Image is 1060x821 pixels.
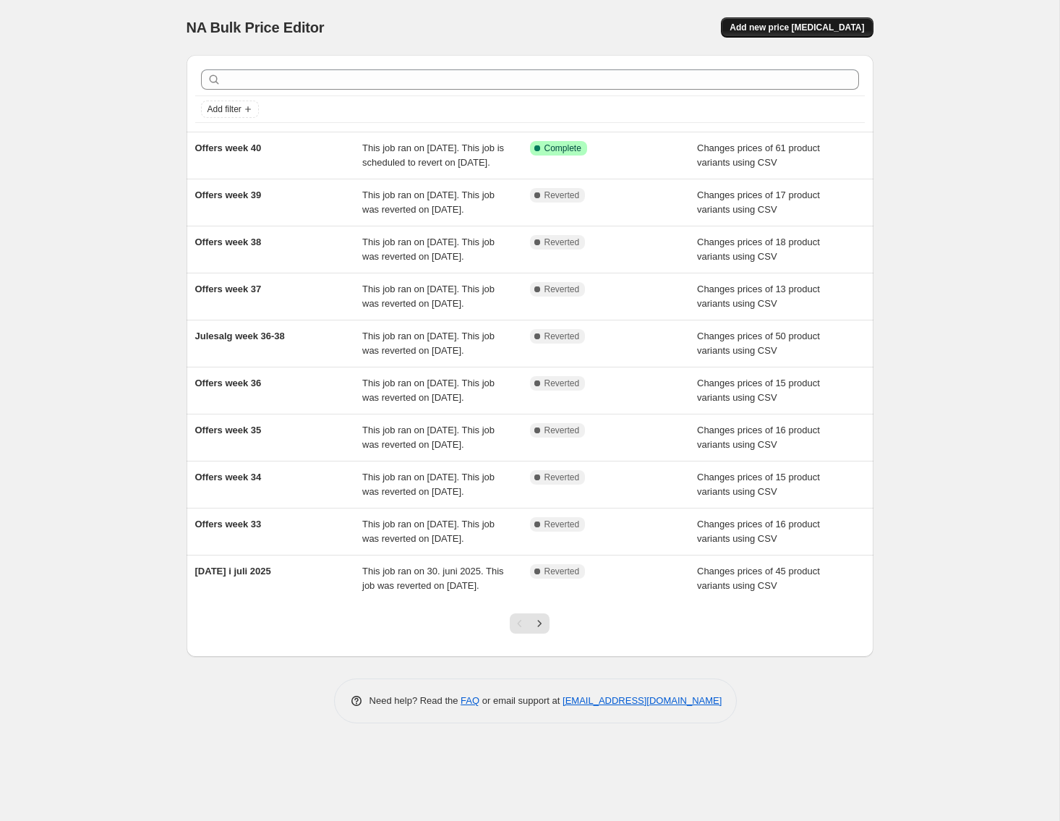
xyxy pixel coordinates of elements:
[195,566,271,577] span: [DATE] i juli 2025
[544,378,580,389] span: Reverted
[529,613,550,634] button: Next
[201,101,259,118] button: Add filter
[697,237,820,262] span: Changes prices of 18 product variants using CSV
[697,284,820,309] span: Changes prices of 13 product variants using CSV
[195,472,262,482] span: Offers week 34
[208,103,242,115] span: Add filter
[362,142,504,168] span: This job ran on [DATE]. This job is scheduled to revert on [DATE].
[697,472,820,497] span: Changes prices of 15 product variants using CSV
[697,566,820,591] span: Changes prices of 45 product variants using CSV
[544,190,580,201] span: Reverted
[697,190,820,215] span: Changes prices of 17 product variants using CSV
[544,142,581,154] span: Complete
[697,425,820,450] span: Changes prices of 16 product variants using CSV
[369,695,461,706] span: Need help? Read the
[195,378,262,388] span: Offers week 36
[362,472,495,497] span: This job ran on [DATE]. This job was reverted on [DATE].
[362,284,495,309] span: This job ran on [DATE]. This job was reverted on [DATE].
[544,519,580,530] span: Reverted
[195,284,262,294] span: Offers week 37
[544,284,580,295] span: Reverted
[362,237,495,262] span: This job ran on [DATE]. This job was reverted on [DATE].
[195,237,262,247] span: Offers week 38
[362,190,495,215] span: This job ran on [DATE]. This job was reverted on [DATE].
[510,613,550,634] nav: Pagination
[563,695,722,706] a: [EMAIL_ADDRESS][DOMAIN_NAME]
[697,142,820,168] span: Changes prices of 61 product variants using CSV
[544,331,580,342] span: Reverted
[195,142,262,153] span: Offers week 40
[730,22,864,33] span: Add new price [MEDICAL_DATA]
[479,695,563,706] span: or email support at
[362,331,495,356] span: This job ran on [DATE]. This job was reverted on [DATE].
[362,519,495,544] span: This job ran on [DATE]. This job was reverted on [DATE].
[697,378,820,403] span: Changes prices of 15 product variants using CSV
[195,425,262,435] span: Offers week 35
[721,17,873,38] button: Add new price [MEDICAL_DATA]
[195,331,285,341] span: Julesalg week 36-38
[187,20,325,35] span: NA Bulk Price Editor
[544,425,580,436] span: Reverted
[544,566,580,577] span: Reverted
[544,472,580,483] span: Reverted
[362,566,504,591] span: This job ran on 30. juni 2025. This job was reverted on [DATE].
[697,331,820,356] span: Changes prices of 50 product variants using CSV
[195,190,262,200] span: Offers week 39
[461,695,479,706] a: FAQ
[697,519,820,544] span: Changes prices of 16 product variants using CSV
[362,425,495,450] span: This job ran on [DATE]. This job was reverted on [DATE].
[362,378,495,403] span: This job ran on [DATE]. This job was reverted on [DATE].
[195,519,262,529] span: Offers week 33
[544,237,580,248] span: Reverted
